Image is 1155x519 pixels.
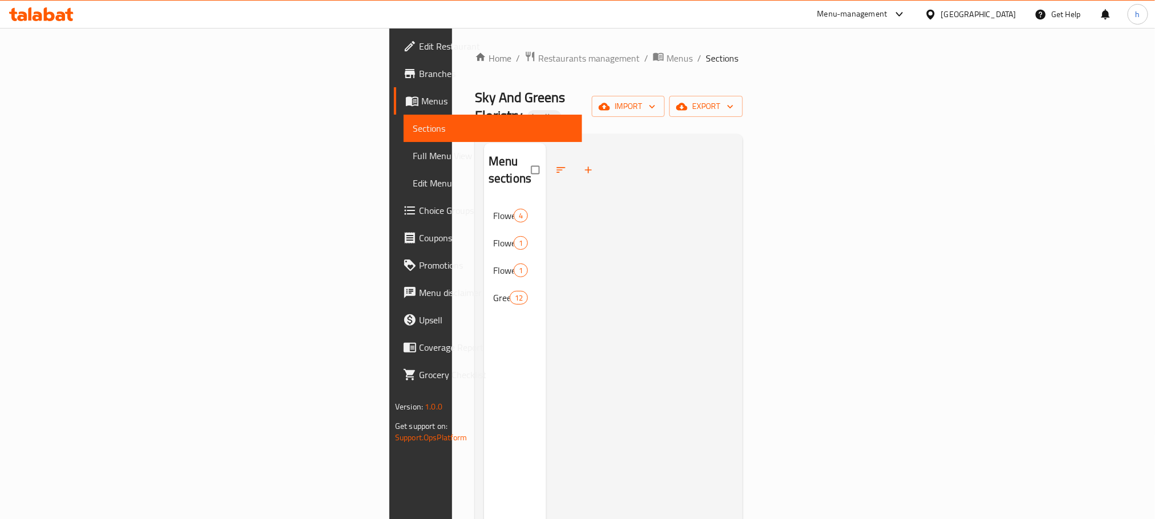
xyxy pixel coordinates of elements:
a: Support.OpsPlatform [395,430,467,445]
span: Version: [395,399,423,414]
div: Flowers Bouquet ( Below 10 )1 [484,229,546,257]
a: Menu disclaimer [394,279,582,306]
span: Promotions [419,258,573,272]
span: Full Menu View [413,149,573,163]
span: Choice Groups [419,204,573,217]
div: items [510,291,528,305]
div: Flowers Bouquet4 [484,202,546,229]
span: h [1136,8,1140,21]
a: Menus [653,51,693,66]
span: Flowers Bouquet ( Below 10 ) [493,236,514,250]
li: / [697,51,701,65]
span: Greeting Cards [493,291,510,305]
span: Coupons [419,231,573,245]
a: Grocery Checklist [394,361,582,388]
span: 1 [514,238,527,249]
span: import [601,99,656,113]
div: Greeting Cards12 [484,284,546,311]
a: Choice Groups [394,197,582,224]
button: Add section [576,157,603,183]
button: import [592,96,665,117]
span: Coverage Report [419,340,573,354]
span: Menus [666,51,693,65]
button: export [669,96,743,117]
span: 4 [514,210,527,221]
span: Get support on: [395,419,448,433]
div: items [514,209,528,222]
div: Menu-management [818,7,888,21]
a: Coupons [394,224,582,252]
span: 12 [510,293,527,303]
a: Sections [404,115,582,142]
a: Coverage Report [394,334,582,361]
span: Flowers Bouquet ( Below 5 ) [493,263,514,277]
span: Sections [706,51,738,65]
span: export [678,99,734,113]
span: Select all sections [524,159,548,181]
span: Menu disclaimer [419,286,573,299]
a: Upsell [394,306,582,334]
a: Edit Restaurant [394,33,582,60]
a: Full Menu View [404,142,582,169]
span: Sections [413,121,573,135]
a: Menus [394,87,582,115]
span: Edit Restaurant [419,39,573,53]
span: Grocery Checklist [419,368,573,382]
a: Branches [394,60,582,87]
span: Menus [421,94,573,108]
span: Flowers Bouquet [493,209,514,222]
span: Restaurants management [538,51,640,65]
span: 1.0.0 [425,399,442,414]
a: Promotions [394,252,582,279]
div: [GEOGRAPHIC_DATA] [941,8,1016,21]
span: Sort sections [548,157,576,183]
div: items [514,236,528,250]
span: Edit Menu [413,176,573,190]
span: Branches [419,67,573,80]
nav: breadcrumb [475,51,743,66]
nav: Menu sections [484,197,546,316]
a: Edit Menu [404,169,582,197]
span: Upsell [419,313,573,327]
span: 1 [514,265,527,276]
div: Flowers Bouquet ( Below 5 )1 [484,257,546,284]
li: / [644,51,648,65]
